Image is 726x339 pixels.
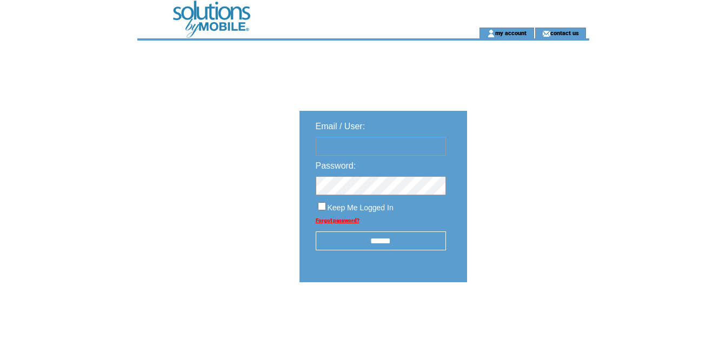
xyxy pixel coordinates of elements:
[316,217,359,223] a: Forgot password?
[328,203,394,212] span: Keep Me Logged In
[487,29,495,38] img: account_icon.gif
[550,29,579,36] a: contact us
[316,161,356,170] span: Password:
[542,29,550,38] img: contact_us_icon.gif
[316,122,365,131] span: Email / User:
[495,29,527,36] a: my account
[498,309,552,323] img: transparent.png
